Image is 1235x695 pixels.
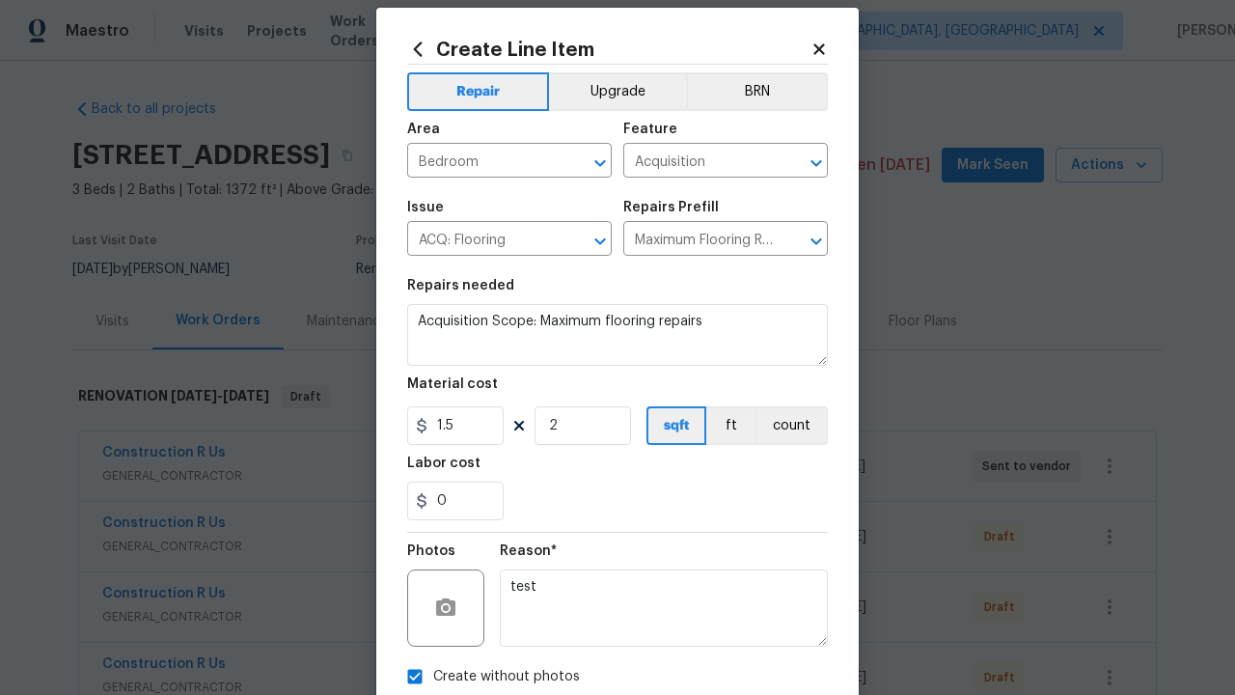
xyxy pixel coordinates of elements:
h5: Reason* [500,544,557,558]
button: Open [587,150,614,177]
textarea: test [500,570,828,647]
textarea: Acquisition Scope: Maximum flooring repairs [407,304,828,366]
h5: Repairs needed [407,279,514,292]
button: BRN [686,72,828,111]
button: Repair [407,72,549,111]
button: Open [587,228,614,255]
h5: Feature [623,123,677,136]
button: sqft [646,406,706,445]
button: Open [803,228,830,255]
span: Create without photos [433,667,580,687]
h5: Material cost [407,377,498,391]
h2: Create Line Item [407,39,810,60]
h5: Repairs Prefill [623,201,719,214]
h5: Photos [407,544,455,558]
h5: Labor cost [407,457,480,470]
button: Upgrade [549,72,687,111]
h5: Issue [407,201,444,214]
button: Open [803,150,830,177]
button: count [755,406,828,445]
h5: Area [407,123,440,136]
button: ft [706,406,755,445]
